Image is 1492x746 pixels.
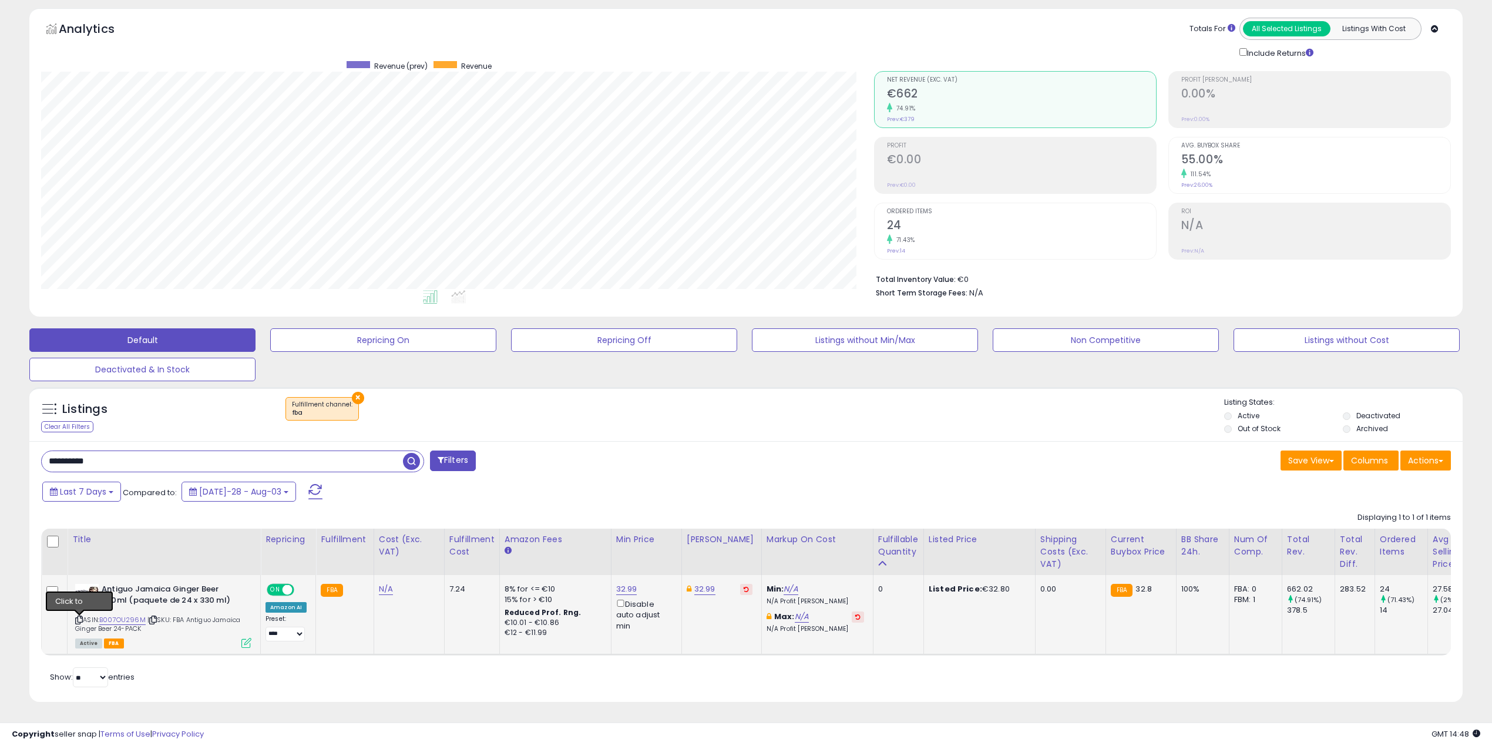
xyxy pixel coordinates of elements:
h2: 24 [887,219,1156,234]
p: N/A Profit [PERSON_NAME] [767,597,864,606]
span: 32.8 [1135,583,1152,594]
b: Short Term Storage Fees: [876,288,967,298]
button: Columns [1343,451,1399,471]
p: N/A Profit [PERSON_NAME] [767,625,864,633]
span: Profit [PERSON_NAME] [1181,77,1450,83]
div: 24 [1380,584,1427,594]
img: 41ST8wXJuML._SL40_.jpg [75,584,99,607]
small: Prev: €379 [887,116,915,123]
div: FBA: 0 [1234,584,1273,594]
div: Repricing [266,533,311,546]
span: Avg. Buybox Share [1181,143,1450,149]
span: OFF [293,585,311,595]
span: 2025-08-11 14:48 GMT [1431,728,1480,740]
span: N/A [969,287,983,298]
h2: N/A [1181,219,1450,234]
button: Last 7 Days [42,482,121,502]
div: seller snap | | [12,729,204,740]
div: Title [72,533,256,546]
h5: Analytics [59,21,137,40]
div: 283.52 [1340,584,1366,594]
button: Listings without Cost [1234,328,1460,352]
span: Columns [1351,455,1388,466]
div: Cost (Exc. VAT) [379,533,439,558]
small: Prev: 26.00% [1181,182,1212,189]
button: Save View [1281,451,1342,471]
div: Fulfillable Quantity [878,533,919,558]
span: Net Revenue (Exc. VAT) [887,77,1156,83]
b: Antiguo Jamaica Ginger Beer 330ml (paquete de 24 x 330 ml) [102,584,244,609]
div: fba [292,409,352,417]
small: Prev: 0.00% [1181,116,1209,123]
b: Listed Price: [929,583,982,594]
div: €12 - €11.99 [505,628,602,638]
div: 0.00 [1040,584,1097,594]
div: 100% [1181,584,1220,594]
div: Preset: [266,615,307,641]
th: The percentage added to the cost of goods (COGS) that forms the calculator for Min & Max prices. [761,529,873,575]
small: (2%) [1440,595,1456,604]
span: [DATE]-28 - Aug-03 [199,486,281,498]
i: This overrides the store level Dynamic Max Price for this listing [687,585,691,593]
button: Listings without Min/Max [752,328,978,352]
button: Repricing On [270,328,496,352]
span: Revenue (prev) [374,61,428,71]
div: 14 [1380,605,1427,616]
button: Repricing Off [511,328,737,352]
div: 15% for > €10 [505,594,602,605]
div: Total Rev. [1287,533,1330,558]
div: 378.5 [1287,605,1335,616]
div: 662.02 [1287,584,1335,594]
button: Listings With Cost [1330,21,1417,36]
div: Disable auto adjust min [616,597,673,631]
span: All listings currently available for purchase on Amazon [75,639,102,648]
a: Terms of Use [100,728,150,740]
button: Filters [430,451,476,471]
small: 74.91% [892,104,916,113]
small: FBA [321,584,342,597]
button: [DATE]-28 - Aug-03 [182,482,296,502]
div: 8% for <= €10 [505,584,602,594]
div: 7.24 [449,584,490,594]
button: × [352,392,364,404]
span: Fulfillment channel : [292,400,352,418]
div: FBM: 1 [1234,594,1273,605]
strong: Copyright [12,728,55,740]
div: Markup on Cost [767,533,868,546]
a: N/A [784,583,798,595]
a: B007OU296M [99,615,146,625]
label: Deactivated [1356,411,1400,421]
h2: €662 [887,87,1156,103]
div: Displaying 1 to 1 of 1 items [1357,512,1451,523]
b: Min: [767,583,784,594]
button: Deactivated & In Stock [29,358,256,381]
b: Max: [774,611,795,622]
small: (74.91%) [1295,595,1322,604]
small: Amazon Fees. [505,546,512,556]
a: 32.99 [616,583,637,595]
b: Reduced Prof. Rng. [505,607,582,617]
label: Archived [1356,424,1388,434]
div: Avg Selling Price [1433,533,1476,570]
li: €0 [876,271,1443,285]
div: BB Share 24h. [1181,533,1224,558]
small: 111.54% [1187,170,1211,179]
div: 0 [878,584,915,594]
span: ON [268,585,283,595]
a: N/A [379,583,393,595]
h5: Listings [62,401,107,418]
small: 71.43% [892,236,915,244]
div: Num of Comp. [1234,533,1277,558]
div: Fulfillment [321,533,368,546]
div: €10.01 - €10.86 [505,618,602,628]
a: 32.99 [694,583,715,595]
p: Listing States: [1224,397,1463,408]
div: 27.04 [1433,605,1480,616]
div: Ordered Items [1380,533,1423,558]
span: FBA [104,639,124,648]
h2: €0.00 [887,153,1156,169]
h2: 0.00% [1181,87,1450,103]
div: Fulfillment Cost [449,533,495,558]
button: Default [29,328,256,352]
div: Clear All Filters [41,421,93,432]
